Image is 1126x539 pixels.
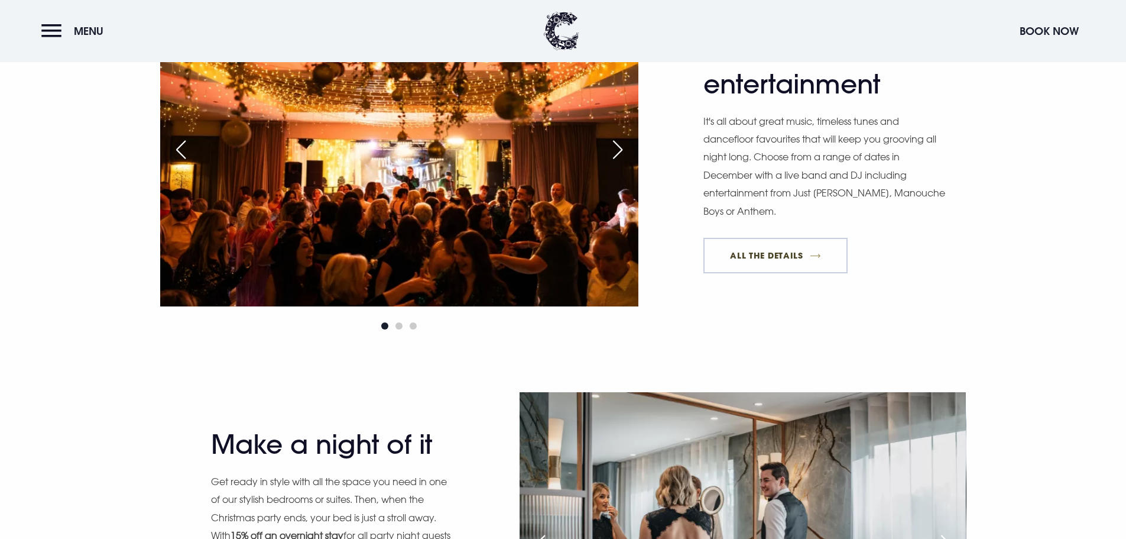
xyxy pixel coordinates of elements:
img: Clandeboye Lodge [544,12,579,50]
span: Go to slide 1 [381,322,388,330]
span: Menu [74,24,103,38]
span: Go to slide 2 [395,322,403,330]
button: Book Now [1014,18,1085,44]
button: Menu [41,18,109,44]
h2: Fabulous entertainment [703,37,934,100]
p: It's all about great music, timeless tunes and dancefloor favourites that will keep you grooving ... [703,112,946,220]
div: Next slide [603,137,632,163]
div: Previous slide [166,137,196,163]
a: All The Details [703,238,848,273]
h2: Make a night of it [211,429,442,460]
span: Go to slide 3 [410,322,417,330]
